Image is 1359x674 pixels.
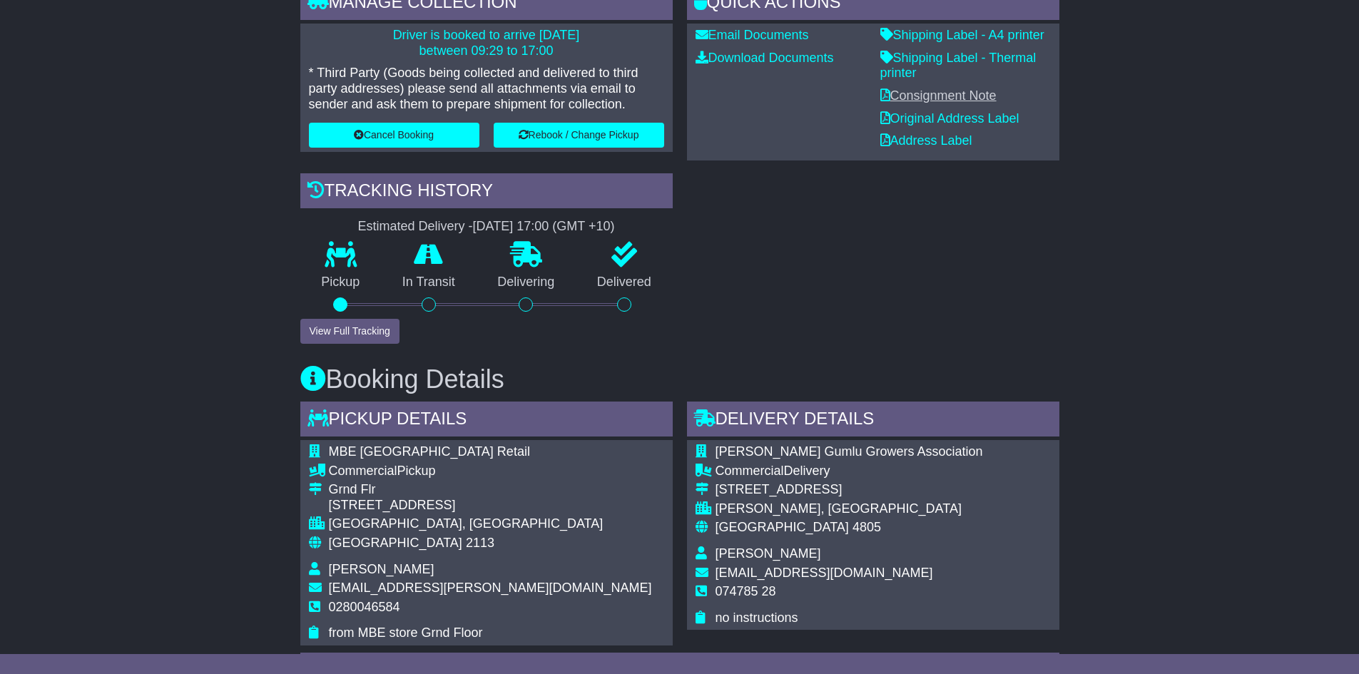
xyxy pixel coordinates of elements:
span: 4805 [852,520,881,534]
span: no instructions [716,611,798,625]
a: Download Documents [696,51,834,65]
span: 2113 [466,536,494,550]
button: Cancel Booking [309,123,479,148]
span: [PERSON_NAME] [329,562,434,576]
span: Commercial [716,464,784,478]
a: Consignment Note [880,88,997,103]
p: Pickup [300,275,382,290]
p: Delivered [576,275,673,290]
div: Tracking history [300,173,673,212]
span: [EMAIL_ADDRESS][PERSON_NAME][DOMAIN_NAME] [329,581,652,595]
button: Rebook / Change Pickup [494,123,664,148]
div: Estimated Delivery - [300,219,673,235]
div: Pickup [329,464,652,479]
div: Pickup Details [300,402,673,440]
span: MBE [GEOGRAPHIC_DATA] Retail [329,444,530,459]
span: 0280046584 [329,600,400,614]
span: [PERSON_NAME] [716,546,821,561]
a: Shipping Label - A4 printer [880,28,1044,42]
p: Driver is booked to arrive [DATE] between 09:29 to 17:00 [309,28,664,58]
span: from MBE store Grnd Floor [329,626,483,640]
span: Commercial [329,464,397,478]
div: [STREET_ADDRESS] [329,498,652,514]
p: Delivering [477,275,576,290]
p: * Third Party (Goods being collected and delivered to third party addresses) please send all atta... [309,66,664,112]
a: Shipping Label - Thermal printer [880,51,1037,81]
div: Delivery Details [687,402,1059,440]
p: In Transit [381,275,477,290]
a: Email Documents [696,28,809,42]
div: [GEOGRAPHIC_DATA], [GEOGRAPHIC_DATA] [329,516,652,532]
span: [EMAIL_ADDRESS][DOMAIN_NAME] [716,566,933,580]
span: 074785 28 [716,584,776,598]
div: [DATE] 17:00 (GMT +10) [473,219,615,235]
span: [PERSON_NAME] Gumlu Growers Association [716,444,983,459]
div: Grnd Flr [329,482,652,498]
span: [GEOGRAPHIC_DATA] [329,536,462,550]
div: Delivery [716,464,983,479]
div: [STREET_ADDRESS] [716,482,983,498]
h3: Booking Details [300,365,1059,394]
a: Original Address Label [880,111,1019,126]
button: View Full Tracking [300,319,399,344]
span: [GEOGRAPHIC_DATA] [716,520,849,534]
a: Address Label [880,133,972,148]
div: [PERSON_NAME], [GEOGRAPHIC_DATA] [716,501,983,517]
